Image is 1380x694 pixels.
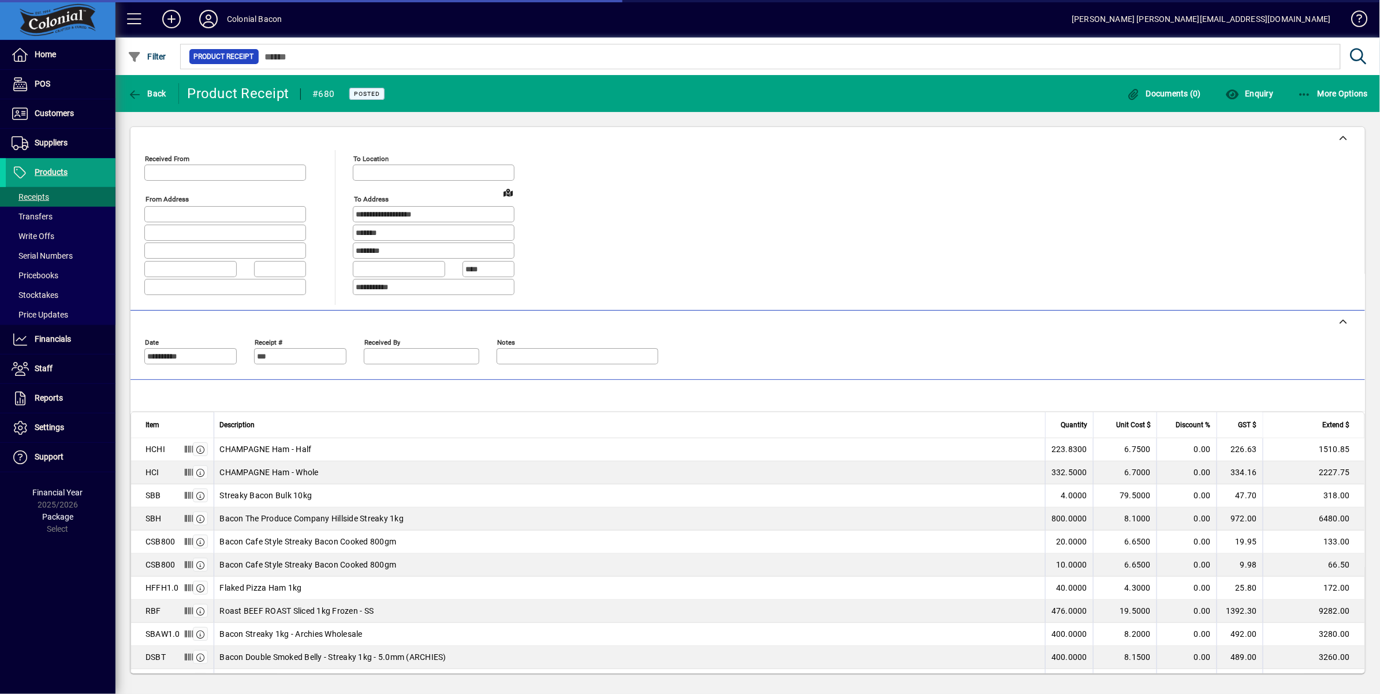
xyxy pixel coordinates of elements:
[1157,438,1217,461] td: 0.00
[1061,419,1087,431] span: Quantity
[6,226,115,246] a: Write Offs
[227,10,282,28] div: Colonial Bacon
[1125,443,1151,455] span: 6.7500
[146,605,161,617] div: RBF
[146,443,165,455] div: HCHI
[255,338,282,346] mat-label: Receipt #
[1124,83,1204,104] button: Documents (0)
[1127,89,1202,98] span: Documents (0)
[1217,669,1263,692] td: 130.50
[1222,83,1276,104] button: Enquiry
[12,290,58,300] span: Stocktakes
[1157,508,1217,531] td: 0.00
[35,364,53,373] span: Staff
[146,651,166,663] div: DSBT
[12,212,53,221] span: Transfers
[1263,646,1364,669] td: 3260.00
[214,484,1046,508] td: Streaky Bacon Bulk 10kg
[1125,559,1151,570] span: 6.6500
[6,40,115,69] a: Home
[1045,508,1093,531] td: 800.0000
[188,84,289,103] div: Product Receipt
[6,355,115,383] a: Staff
[1263,484,1364,508] td: 318.00
[1045,669,1093,692] td: 150.0000
[214,508,1046,531] td: Bacon The Produce Company Hillside Streaky 1kg
[6,285,115,305] a: Stocktakes
[214,577,1046,600] td: Flaked Pizza Ham 1kg
[1342,2,1366,40] a: Knowledge Base
[1217,461,1263,484] td: 334.16
[1217,531,1263,554] td: 19.95
[146,467,159,478] div: HCI
[1120,490,1151,501] span: 79.5000
[214,646,1046,669] td: Bacon Double Smoked Belly - Streaky 1kg - 5.0mm (ARCHIES)
[145,338,159,346] mat-label: Date
[1120,605,1151,617] span: 19.5000
[194,51,254,62] span: Product Receipt
[12,251,73,260] span: Serial Numbers
[145,155,189,163] mat-label: Received From
[1157,669,1217,692] td: 0.00
[1157,577,1217,600] td: 0.00
[6,99,115,128] a: Customers
[497,338,515,346] mat-label: Notes
[6,207,115,226] a: Transfers
[6,70,115,99] a: POS
[1263,600,1364,623] td: 9282.00
[6,384,115,413] a: Reports
[125,83,169,104] button: Back
[1263,531,1364,554] td: 133.00
[1125,536,1151,547] span: 6.6500
[1217,508,1263,531] td: 972.00
[12,232,54,241] span: Write Offs
[35,334,71,344] span: Financials
[1263,461,1364,484] td: 2227.75
[6,443,115,472] a: Support
[1125,513,1151,524] span: 8.1000
[35,423,64,432] span: Settings
[1116,419,1151,431] span: Unit Cost $
[364,338,400,346] mat-label: Received by
[214,669,1046,692] td: Ham Supreme leg Ham Sliced 1kg
[1298,89,1368,98] span: More Options
[1045,646,1093,669] td: 400.0000
[6,413,115,442] a: Settings
[6,266,115,285] a: Pricebooks
[146,490,161,501] div: SBB
[1045,623,1093,646] td: 400.0000
[499,183,517,202] a: View on map
[1157,484,1217,508] td: 0.00
[35,138,68,147] span: Suppliers
[1323,419,1350,431] span: Extend $
[146,559,176,570] div: CSB800
[1157,600,1217,623] td: 0.00
[1045,531,1093,554] td: 20.0000
[214,461,1046,484] td: CHAMPAGNE Ham - Whole
[1263,554,1364,577] td: 66.50
[1295,83,1371,104] button: More Options
[353,155,389,163] mat-label: To location
[146,419,159,431] span: Item
[6,129,115,158] a: Suppliers
[115,83,179,104] app-page-header-button: Back
[1217,484,1263,508] td: 47.70
[35,50,56,59] span: Home
[1125,651,1151,663] span: 8.1500
[1263,669,1364,692] td: 870.00
[1239,419,1257,431] span: GST $
[12,310,68,319] span: Price Updates
[1045,484,1093,508] td: 4.0000
[125,46,169,67] button: Filter
[1157,461,1217,484] td: 0.00
[12,192,49,202] span: Receipts
[6,305,115,324] a: Price Updates
[35,452,64,461] span: Support
[33,488,83,497] span: Financial Year
[146,628,180,640] div: SBAW1.0
[1125,628,1151,640] span: 8.2000
[1045,461,1093,484] td: 332.5000
[214,531,1046,554] td: Bacon Cafe Style Streaky Bacon Cooked 800gm
[214,438,1046,461] td: CHAMPAGNE Ham - Half
[1045,577,1093,600] td: 40.0000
